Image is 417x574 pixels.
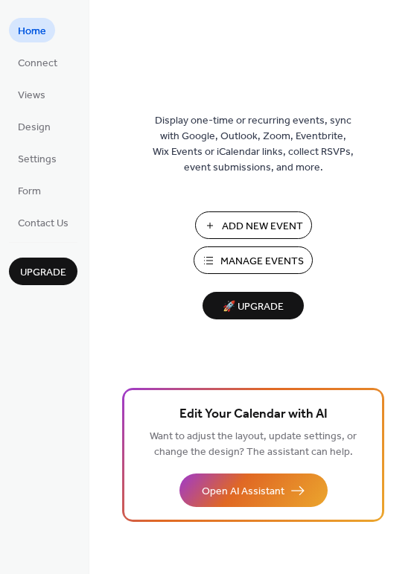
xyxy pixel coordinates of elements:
[150,427,357,462] span: Want to adjust the layout, update settings, or change the design? The assistant can help.
[18,152,57,168] span: Settings
[9,258,77,285] button: Upgrade
[18,88,45,103] span: Views
[194,246,313,274] button: Manage Events
[20,265,66,281] span: Upgrade
[9,210,77,235] a: Contact Us
[18,184,41,200] span: Form
[153,113,354,176] span: Display one-time or recurring events, sync with Google, Outlook, Zoom, Eventbrite, Wix Events or ...
[211,297,295,317] span: 🚀 Upgrade
[220,254,304,270] span: Manage Events
[9,50,66,74] a: Connect
[18,120,51,135] span: Design
[9,146,66,170] a: Settings
[9,18,55,42] a: Home
[18,24,46,39] span: Home
[18,56,57,71] span: Connect
[9,114,60,138] a: Design
[195,211,312,239] button: Add New Event
[9,82,54,106] a: Views
[222,219,303,235] span: Add New Event
[179,404,328,425] span: Edit Your Calendar with AI
[202,484,284,500] span: Open AI Assistant
[203,292,304,319] button: 🚀 Upgrade
[179,473,328,507] button: Open AI Assistant
[9,178,50,203] a: Form
[18,216,69,232] span: Contact Us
